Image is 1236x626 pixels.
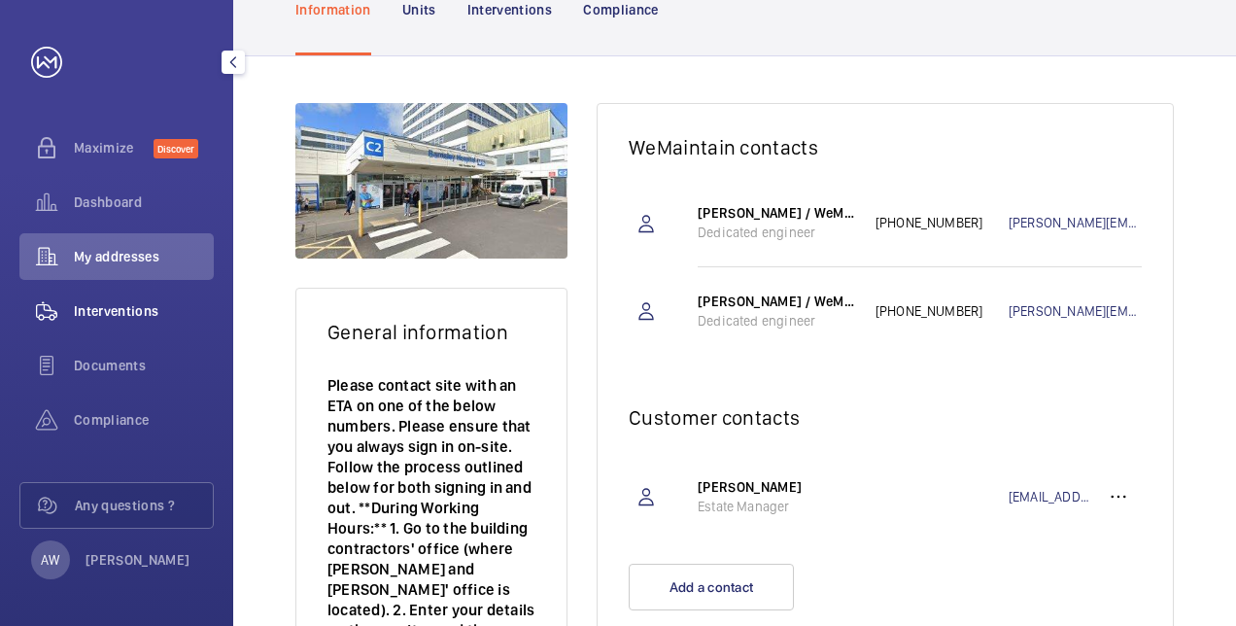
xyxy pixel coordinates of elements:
span: Interventions [74,301,214,321]
p: Estate Manager [698,497,856,516]
span: Compliance [74,410,214,430]
p: [PERSON_NAME] [698,477,856,497]
p: [PHONE_NUMBER] [875,213,1009,232]
span: Documents [74,356,214,375]
span: Dashboard [74,192,214,212]
p: AW [41,550,59,570]
p: [PERSON_NAME] [86,550,190,570]
p: [PERSON_NAME] / WeMaintain [GEOGRAPHIC_DATA] [698,292,856,311]
p: [PERSON_NAME] / WeMaintain [GEOGRAPHIC_DATA] [698,203,856,223]
p: [PHONE_NUMBER] [875,301,1009,321]
button: Add a contact [629,564,794,610]
a: [PERSON_NAME][EMAIL_ADDRESS][DOMAIN_NAME] [1009,301,1142,321]
span: My addresses [74,247,214,266]
h2: WeMaintain contacts [629,135,1142,159]
a: [EMAIL_ADDRESS][DOMAIN_NAME] [1009,487,1095,506]
span: Any questions ? [75,496,213,515]
span: Discover [154,139,198,158]
h2: Customer contacts [629,405,1142,430]
p: Dedicated engineer [698,311,856,330]
span: Maximize [74,138,154,157]
a: [PERSON_NAME][EMAIL_ADDRESS][DOMAIN_NAME] [1009,213,1142,232]
p: Dedicated engineer [698,223,856,242]
h2: General information [327,320,535,344]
